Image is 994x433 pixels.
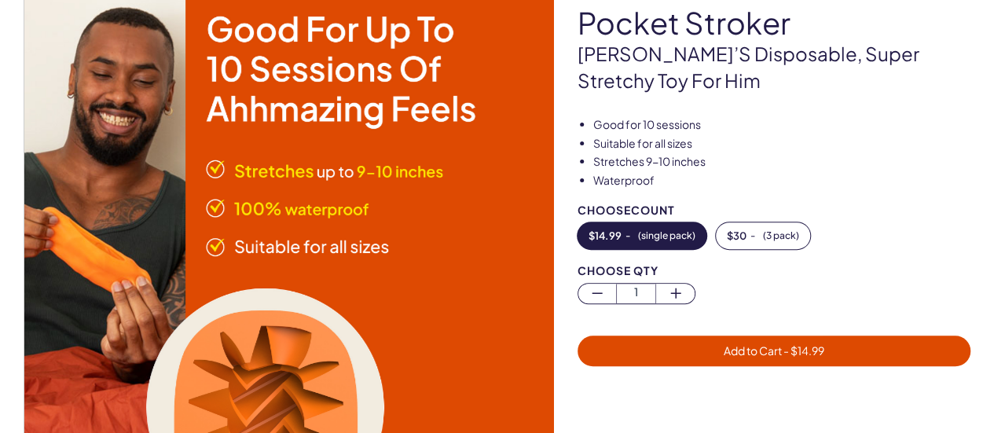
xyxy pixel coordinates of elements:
span: - $ 14.99 [782,343,824,358]
button: - [716,222,810,249]
button: - [578,222,706,249]
li: Waterproof [593,173,970,189]
span: $ 14.99 [589,230,622,241]
span: 1 [617,284,655,302]
button: Add to Cart - $14.99 [578,336,970,366]
div: Choose Qty [578,265,970,277]
li: Suitable for all sizes [593,136,970,152]
span: ( 3 pack ) [763,230,799,241]
li: Good for 10 sessions [593,117,970,133]
p: [PERSON_NAME]’s disposable, super stretchy toy for him [578,41,970,94]
li: Stretches 9-10 inches [593,154,970,170]
span: $ 30 [727,230,746,241]
h1: pocket stroker [578,6,970,39]
span: ( single pack ) [638,230,695,241]
div: Choose Count [578,204,970,216]
span: Add to Cart [724,343,824,358]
